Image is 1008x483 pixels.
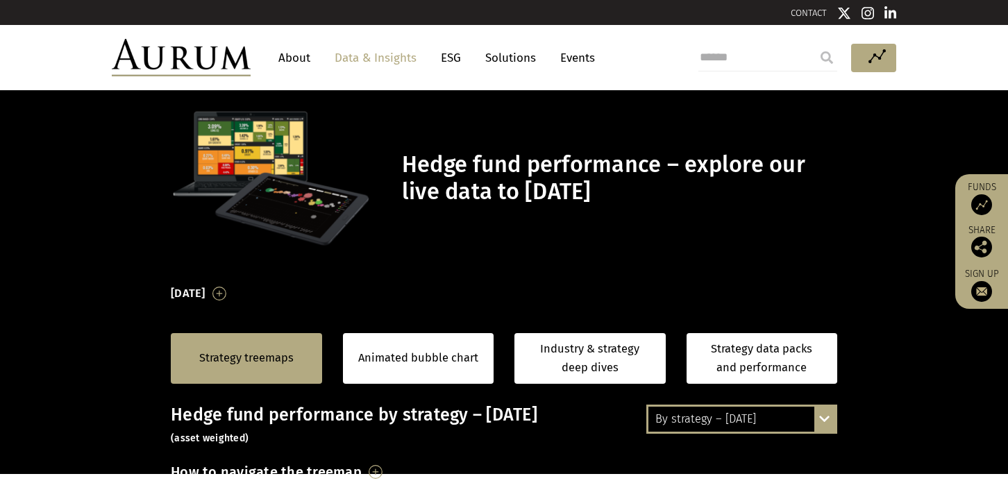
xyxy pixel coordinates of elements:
[962,181,1001,215] a: Funds
[553,45,595,71] a: Events
[648,407,835,432] div: By strategy – [DATE]
[171,405,837,446] h3: Hedge fund performance by strategy – [DATE]
[112,39,251,76] img: Aurum
[434,45,468,71] a: ESG
[687,333,838,384] a: Strategy data packs and performance
[199,349,294,367] a: Strategy treemaps
[884,6,897,20] img: Linkedin icon
[478,45,543,71] a: Solutions
[358,349,478,367] a: Animated bubble chart
[862,6,874,20] img: Instagram icon
[971,194,992,215] img: Access Funds
[328,45,423,71] a: Data & Insights
[971,237,992,257] img: Share this post
[837,6,851,20] img: Twitter icon
[971,281,992,302] img: Sign up to our newsletter
[514,333,666,384] a: Industry & strategy deep dives
[813,44,841,71] input: Submit
[271,45,317,71] a: About
[171,283,205,304] h3: [DATE]
[962,268,1001,302] a: Sign up
[171,432,249,444] small: (asset weighted)
[962,226,1001,257] div: Share
[791,8,827,18] a: CONTACT
[402,151,834,205] h1: Hedge fund performance – explore our live data to [DATE]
